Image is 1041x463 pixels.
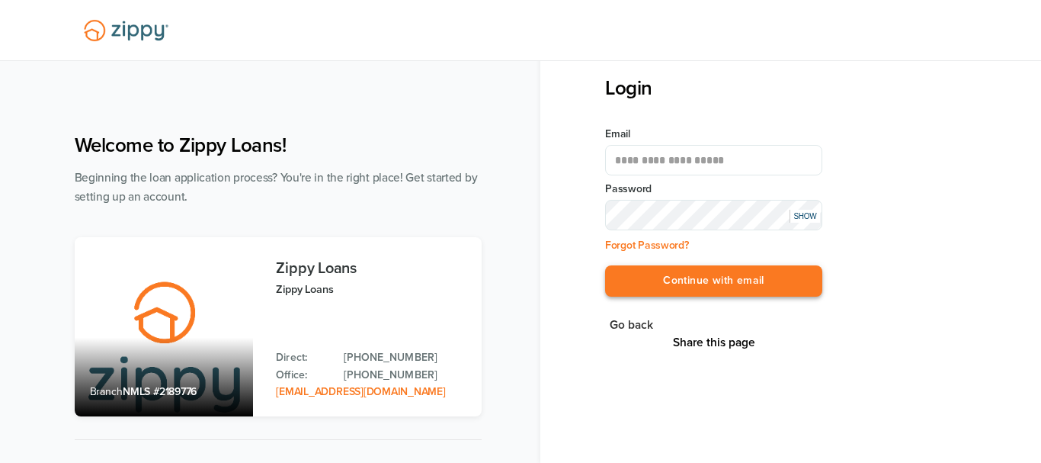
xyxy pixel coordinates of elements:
button: Share This Page [668,335,760,350]
span: NMLS #2189776 [123,385,197,398]
label: Password [605,182,822,197]
h3: Zippy Loans [276,260,466,277]
button: Continue with email [605,265,822,297]
span: Branch [90,385,123,398]
input: Input Password [605,200,822,230]
h1: Welcome to Zippy Loans! [75,133,482,157]
button: Go back [605,315,658,336]
a: Email Address: zippyguide@zippymh.com [276,385,445,398]
p: Zippy Loans [276,281,466,298]
a: Direct Phone: 512-975-2947 [344,349,466,366]
p: Direct: [276,349,328,366]
label: Email [605,127,822,142]
p: Office: [276,367,328,384]
span: Beginning the loan application process? You're in the right place! Get started by setting up an a... [75,171,478,204]
div: SHOW [790,210,820,223]
a: Forgot Password? [605,239,689,252]
input: Email Address [605,145,822,175]
img: Lender Logo [75,13,178,48]
h3: Login [605,76,822,100]
a: Office Phone: 512-975-2947 [344,367,466,384]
